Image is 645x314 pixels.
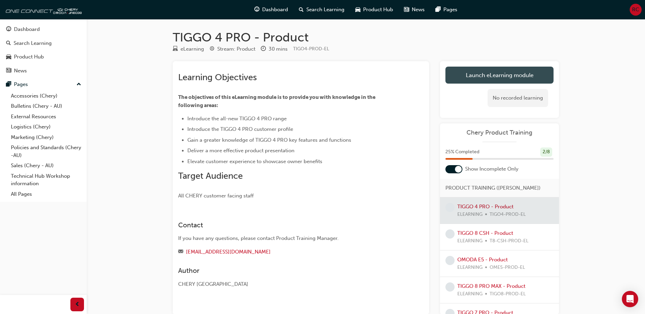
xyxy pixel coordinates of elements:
[187,137,351,143] span: Gain a greater knowledge of TIGGO 4 PRO key features and functions
[254,5,259,14] span: guage-icon
[14,81,28,88] div: Pages
[75,300,80,309] span: prev-icon
[178,280,399,288] div: CHERY [GEOGRAPHIC_DATA]
[412,6,425,14] span: News
[8,111,84,122] a: External Resources
[457,237,482,245] span: ELEARNING
[350,3,398,17] a: car-iconProduct Hub
[187,147,294,154] span: Deliver a more effective product presentation
[8,101,84,111] a: Bulletins (Chery - AU)
[445,129,554,137] a: Chery Product Training
[178,249,183,255] span: email-icon
[6,27,11,33] span: guage-icon
[540,147,552,157] div: 2 / 8
[490,264,525,272] span: OME5-PROD-EL
[632,6,639,14] span: RC
[262,6,288,14] span: Dashboard
[445,67,554,84] a: Launch eLearning module
[14,53,44,61] div: Product Hub
[457,290,482,298] span: ELEARNING
[178,267,399,275] h3: Author
[299,5,304,14] span: search-icon
[6,54,11,60] span: car-icon
[457,230,513,236] a: TIGGO 8 CSH - Product
[3,51,84,63] a: Product Hub
[3,3,82,16] img: oneconnect
[8,91,84,101] a: Accessories (Chery)
[217,45,255,53] div: Stream: Product
[293,3,350,17] a: search-iconSearch Learning
[261,46,266,52] span: clock-icon
[77,80,81,89] span: up-icon
[178,234,399,242] div: If you have any questions, please contact Product Training Manager.
[187,116,287,122] span: Introduce the all-new TIGGO 4 PRO range
[14,67,27,75] div: News
[8,142,84,160] a: Policies and Standards (Chery -AU)
[445,184,541,192] span: PRODUCT TRAINING ([PERSON_NAME])
[187,126,293,132] span: Introduce the TIGGO 4 PRO customer profile
[443,6,457,14] span: Pages
[14,25,40,33] div: Dashboard
[3,65,84,77] a: News
[3,37,84,50] a: Search Learning
[445,203,455,212] span: learningRecordVerb_NONE-icon
[178,72,257,83] span: Learning Objectives
[622,291,638,307] div: Open Intercom Messenger
[8,122,84,132] a: Logistics (Chery)
[173,45,204,53] div: Type
[249,3,293,17] a: guage-iconDashboard
[3,78,84,91] button: Pages
[436,5,441,14] span: pages-icon
[3,22,84,78] button: DashboardSearch LearningProduct HubNews
[6,68,11,74] span: news-icon
[430,3,463,17] a: pages-iconPages
[6,82,11,88] span: pages-icon
[457,283,525,289] a: TIGGO 8 PRO MAX - Product
[306,6,344,14] span: Search Learning
[261,45,288,53] div: Duration
[490,290,526,298] span: TIGO8-PROD-EL
[173,30,559,45] h1: TIGGO 4 PRO - Product
[445,282,455,292] span: learningRecordVerb_NONE-icon
[398,3,430,17] a: news-iconNews
[363,6,393,14] span: Product Hub
[445,148,479,156] span: 25 % Completed
[178,94,376,108] span: The objectives of this eLearning module is to provide you with knowledge in the following areas:
[8,189,84,199] a: All Pages
[8,160,84,171] a: Sales (Chery - AU)
[488,89,548,107] div: No recorded learning
[457,257,508,263] a: OMODA E5 - Product
[181,45,204,53] div: eLearning
[178,221,399,229] h3: Contact
[209,45,255,53] div: Stream
[186,249,271,255] a: [EMAIL_ADDRESS][DOMAIN_NAME]
[630,4,642,16] button: RC
[6,40,11,47] span: search-icon
[178,193,254,199] span: All CHERY customer facing staff
[457,264,482,272] span: ELEARNING
[178,171,243,181] span: Target Audience
[490,237,528,245] span: T8-CSH-PROD-EL
[3,23,84,36] a: Dashboard
[404,5,409,14] span: news-icon
[209,46,215,52] span: target-icon
[269,45,288,53] div: 30 mins
[445,229,455,239] span: learningRecordVerb_NONE-icon
[173,46,178,52] span: learningResourceType_ELEARNING-icon
[445,256,455,265] span: learningRecordVerb_NONE-icon
[355,5,360,14] span: car-icon
[178,248,399,256] div: Email
[293,46,329,52] span: Learning resource code
[8,171,84,189] a: Technical Hub Workshop information
[465,165,519,173] span: Show Incomplete Only
[8,132,84,143] a: Marketing (Chery)
[14,39,52,47] div: Search Learning
[187,158,322,164] span: Elevate customer experience to showcase owner benefits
